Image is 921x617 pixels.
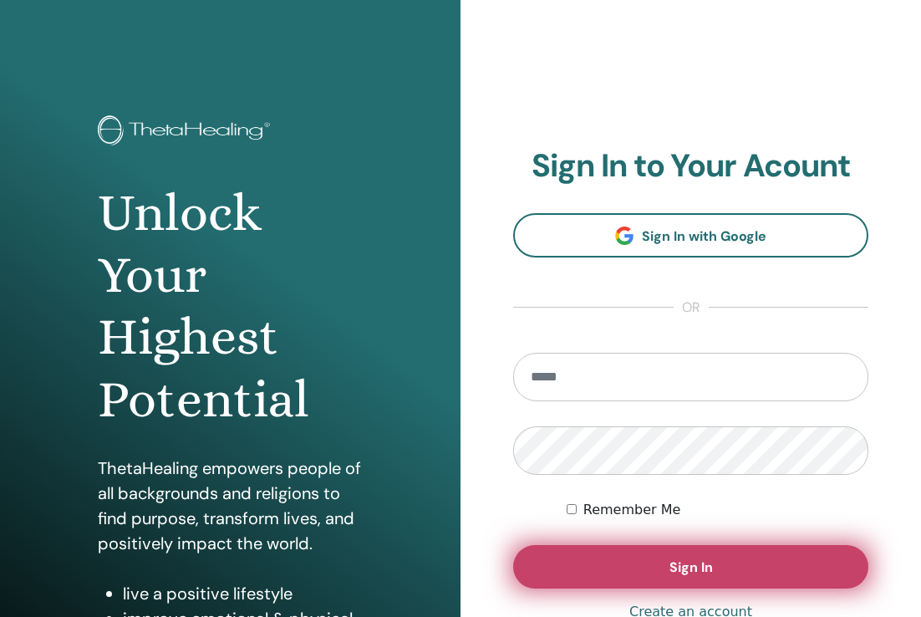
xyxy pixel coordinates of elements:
[674,298,709,318] span: or
[98,182,363,431] h1: Unlock Your Highest Potential
[669,558,713,576] span: Sign In
[583,500,681,520] label: Remember Me
[642,227,766,245] span: Sign In with Google
[513,545,868,589] button: Sign In
[123,581,363,606] li: live a positive lifestyle
[98,456,363,556] p: ThetaHealing empowers people of all backgrounds and religions to find purpose, transform lives, a...
[513,213,868,258] a: Sign In with Google
[567,500,868,520] div: Keep me authenticated indefinitely or until I manually logout
[513,147,868,186] h2: Sign In to Your Acount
